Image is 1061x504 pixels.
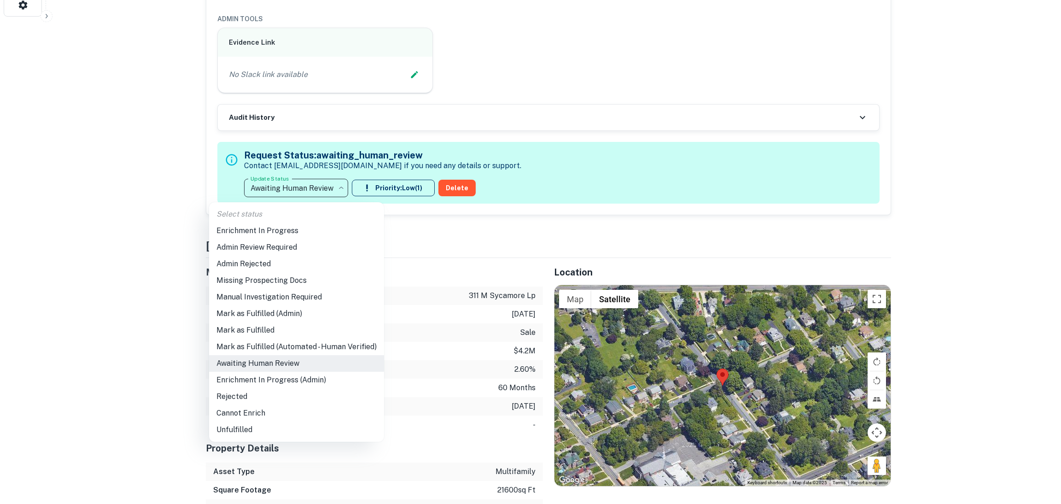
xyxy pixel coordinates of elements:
li: Enrichment In Progress [209,223,384,239]
li: Mark as Fulfilled [209,322,384,339]
li: Missing Prospecting Docs [209,272,384,289]
li: Unfulfilled [209,422,384,438]
li: Manual Investigation Required [209,289,384,305]
li: Cannot Enrich [209,405,384,422]
li: Rejected [209,388,384,405]
li: Mark as Fulfilled (Admin) [209,305,384,322]
li: Mark as Fulfilled (Automated - Human Verified) [209,339,384,355]
li: Enrichment In Progress (Admin) [209,372,384,388]
iframe: Chat Widget [1015,430,1061,475]
li: Awaiting Human Review [209,355,384,372]
li: Admin Rejected [209,256,384,272]
li: Admin Review Required [209,239,384,256]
